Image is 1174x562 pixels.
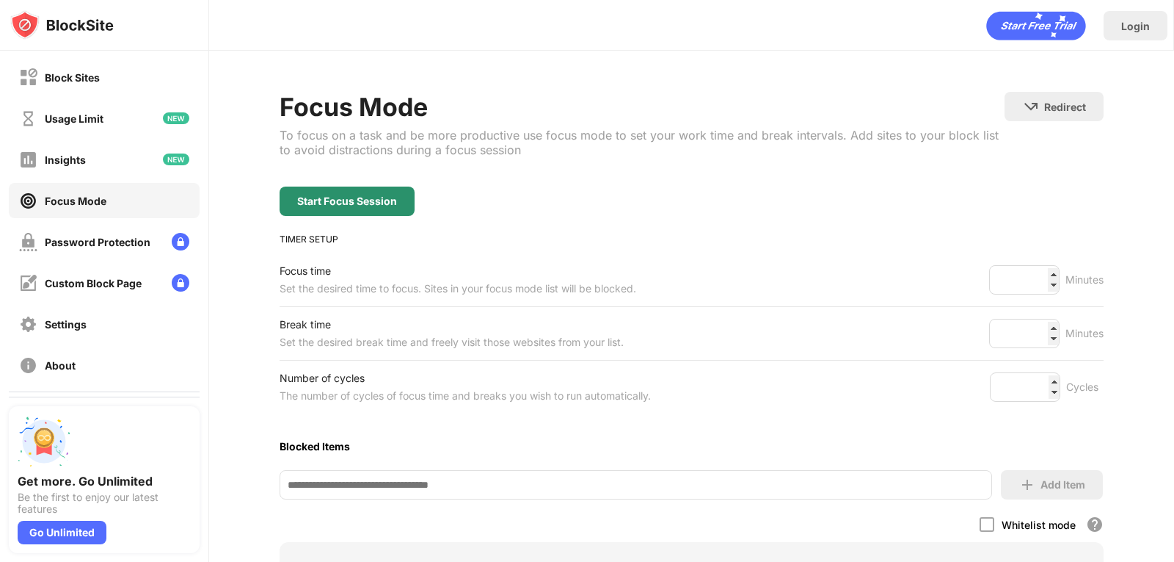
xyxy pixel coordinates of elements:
[45,195,106,207] div: Focus Mode
[45,318,87,331] div: Settings
[45,154,86,166] div: Insights
[297,195,397,207] div: Start Focus Session
[18,474,191,489] div: Get more. Go Unlimited
[986,11,1086,40] div: animation
[280,334,624,351] div: Set the desired break time and freely visit those websites from your list.
[1044,101,1086,113] div: Redirect
[18,415,70,468] img: push-unlimited.svg
[163,154,189,165] img: new-icon.svg
[280,370,651,387] div: Number of cycles
[19,192,37,210] img: focus-on.svg
[19,356,37,375] img: about-off.svg
[45,277,142,289] div: Custom Block Page
[172,233,189,251] img: lock-menu.svg
[45,112,103,125] div: Usage Limit
[18,521,106,544] div: Go Unlimited
[45,359,76,372] div: About
[18,491,191,515] div: Be the first to enjoy our latest features
[280,92,1005,122] div: Focus Mode
[280,440,1104,453] div: Blocked Items
[280,280,636,298] div: Set the desired time to focus. Sites in your focus mode list will be blocked.
[163,112,189,124] img: new-icon.svg
[19,68,37,87] img: block-off.svg
[19,233,37,251] img: password-protection-off.svg
[19,151,37,169] img: insights-off.svg
[1040,479,1085,491] div: Add Item
[280,316,624,334] div: Break time
[45,71,100,84] div: Block Sites
[19,274,37,292] img: customize-block-page-off.svg
[19,315,37,334] img: settings-off.svg
[19,109,37,128] img: time-usage-off.svg
[280,234,1104,245] div: TIMER SETUP
[1065,325,1104,342] div: Minutes
[1121,20,1150,32] div: Login
[172,274,189,292] img: lock-menu.svg
[10,10,114,40] img: logo-blocksite.svg
[45,236,150,248] div: Password Protection
[280,387,651,405] div: The number of cycles of focus time and breaks you wish to run automatically.
[1002,519,1076,531] div: Whitelist mode
[280,128,1005,157] div: To focus on a task and be more productive use focus mode to set your work time and break interval...
[1066,378,1104,396] div: Cycles
[1065,271,1104,289] div: Minutes
[280,262,636,280] div: Focus time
